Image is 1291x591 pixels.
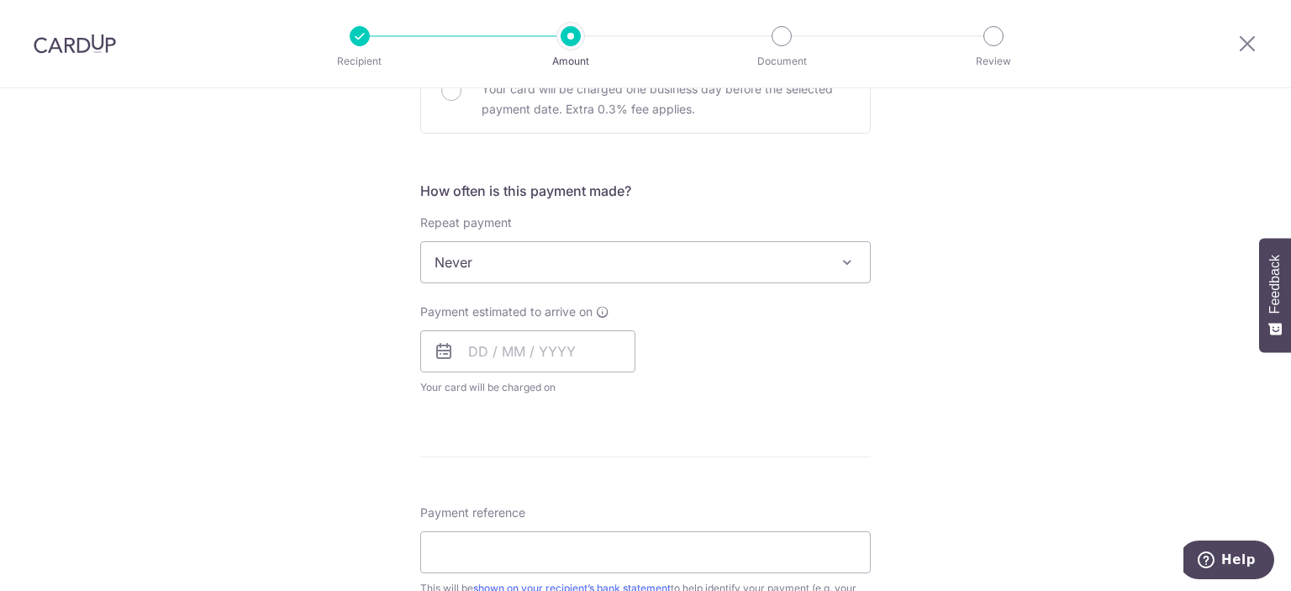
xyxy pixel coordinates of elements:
[1267,255,1283,314] span: Feedback
[34,34,116,54] img: CardUp
[1259,238,1291,352] button: Feedback - Show survey
[420,181,871,201] h5: How often is this payment made?
[420,241,871,283] span: Never
[420,214,512,231] label: Repeat payment
[420,504,525,521] span: Payment reference
[421,242,870,282] span: Never
[1183,541,1274,583] iframe: Opens a widget where you can find more information
[508,53,633,70] p: Amount
[719,53,844,70] p: Document
[482,79,850,119] p: Your card will be charged one business day before the selected payment date. Extra 0.3% fee applies.
[420,379,635,396] span: Your card will be charged on
[420,330,635,372] input: DD / MM / YYYY
[420,303,593,320] span: Payment estimated to arrive on
[931,53,1056,70] p: Review
[298,53,422,70] p: Recipient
